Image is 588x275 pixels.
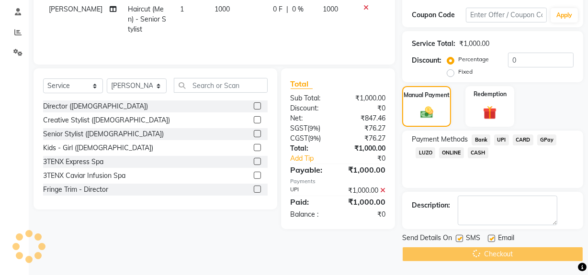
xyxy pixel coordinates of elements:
span: LUZO [416,147,435,158]
div: Coupon Code [412,10,466,20]
span: ONLINE [439,147,464,158]
div: ( ) [283,123,338,133]
input: Search or Scan [174,78,268,93]
div: ₹76.27 [338,133,393,143]
span: CGST [291,134,308,143]
label: Percentage [458,55,489,64]
div: ₹1,000.00 [338,186,393,196]
div: ₹1,000.00 [459,39,489,49]
div: ₹1,000.00 [338,196,393,208]
div: ( ) [283,133,338,143]
span: 0 F [273,4,283,14]
div: Net: [283,113,338,123]
div: ₹0 [347,154,393,164]
img: _gift.svg [479,104,501,121]
div: Discount: [283,103,338,113]
div: Sub Total: [283,93,338,103]
div: Fringe Trim - Director [43,185,108,195]
span: GPay [537,134,557,145]
div: Service Total: [412,39,455,49]
div: ₹1,000.00 [338,164,393,176]
div: UPI [283,186,338,196]
span: CARD [513,134,533,145]
div: Description: [412,200,450,210]
input: Enter Offer / Coupon Code [466,8,547,22]
div: Creative Stylist ([DEMOGRAPHIC_DATA]) [43,115,170,125]
span: CASH [468,147,488,158]
span: Haircut (Men) - Senior Stylist [128,5,166,33]
span: Send Details On [402,233,452,245]
div: ₹76.27 [338,123,393,133]
div: Kids - Girl ([DEMOGRAPHIC_DATA]) [43,143,153,153]
span: [PERSON_NAME] [49,5,102,13]
label: Redemption [474,90,507,99]
div: ₹0 [338,209,393,220]
span: 9% [310,134,319,142]
div: Discount: [412,55,441,66]
div: ₹1,000.00 [338,143,393,154]
span: Email [498,233,514,245]
span: Total [291,79,313,89]
div: 3TENX Caviar Infusion Spa [43,171,125,181]
span: SGST [291,124,308,132]
span: Bank [472,134,490,145]
label: Manual Payment [404,91,450,99]
img: _cash.svg [417,105,437,120]
div: 3TENX Express Spa [43,157,103,167]
a: Add Tip [283,154,347,164]
span: 1000 [323,5,338,13]
span: UPI [494,134,509,145]
div: Payments [291,177,386,186]
span: SMS [466,233,480,245]
div: Paid: [283,196,338,208]
div: Director ([DEMOGRAPHIC_DATA]) [43,101,148,111]
div: ₹0 [338,103,393,113]
div: ₹1,000.00 [338,93,393,103]
span: 1000 [215,5,230,13]
label: Fixed [458,67,473,76]
span: 1 [180,5,184,13]
span: Payment Methods [412,134,468,144]
div: Senior Stylist ([DEMOGRAPHIC_DATA]) [43,129,164,139]
button: Apply [551,8,578,22]
div: Payable: [283,164,338,176]
span: 9% [310,124,319,132]
div: Balance : [283,209,338,220]
div: ₹847.46 [338,113,393,123]
span: 0 % [292,4,304,14]
span: | [286,4,288,14]
div: Total: [283,143,338,154]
